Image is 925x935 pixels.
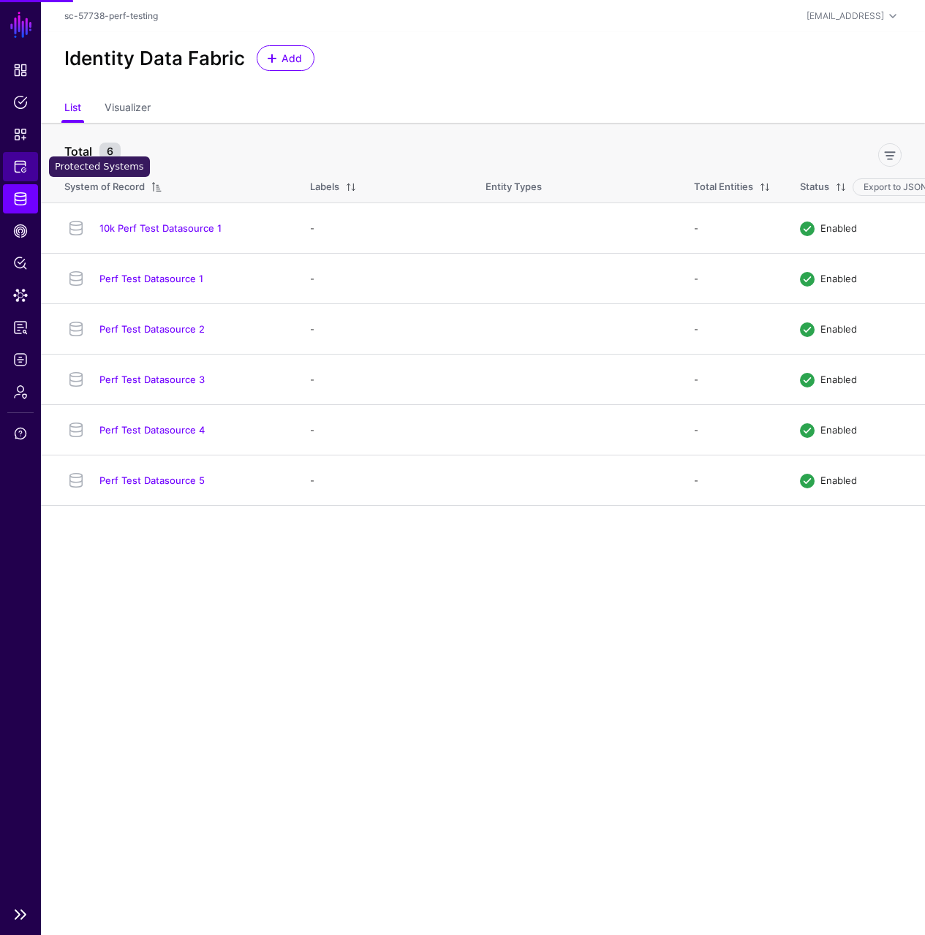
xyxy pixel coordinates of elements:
[820,474,857,486] span: Enabled
[3,120,38,149] a: Snippets
[820,424,857,436] span: Enabled
[3,345,38,374] a: Logs
[64,10,158,21] a: sc-57738-perf-testing
[820,374,857,385] span: Enabled
[64,144,92,159] strong: Total
[13,159,28,174] span: Protected Systems
[679,355,785,405] td: -
[49,156,150,177] div: Protected Systems
[3,152,38,181] a: Protected Systems
[9,9,34,41] a: SGNL
[800,180,829,194] div: Status
[3,88,38,117] a: Policies
[99,323,205,335] a: Perf Test Datasource 2
[64,95,81,123] a: List
[280,50,304,66] span: Add
[694,180,753,194] div: Total Entities
[13,288,28,303] span: Data Lens
[3,377,38,406] a: Admin
[820,323,857,335] span: Enabled
[13,352,28,367] span: Logs
[13,256,28,270] span: Policy Lens
[13,63,28,77] span: Dashboard
[807,10,884,23] div: [EMAIL_ADDRESS]
[13,192,28,206] span: Identity Data Fabric
[295,405,471,455] td: -
[820,222,857,234] span: Enabled
[13,95,28,110] span: Policies
[13,320,28,335] span: Reports
[486,181,542,192] span: Entity Types
[679,254,785,304] td: -
[679,203,785,254] td: -
[257,45,314,71] a: Add
[105,95,151,123] a: Visualizer
[99,424,205,436] a: Perf Test Datasource 4
[3,56,38,85] a: Dashboard
[3,249,38,278] a: Policy Lens
[13,127,28,142] span: Snippets
[679,405,785,455] td: -
[3,313,38,342] a: Reports
[99,474,205,486] a: Perf Test Datasource 5
[64,180,145,194] div: System of Record
[3,184,38,213] a: Identity Data Fabric
[3,281,38,310] a: Data Lens
[679,304,785,355] td: -
[13,224,28,238] span: CAEP Hub
[295,455,471,506] td: -
[99,143,121,160] small: 6
[99,374,205,385] a: Perf Test Datasource 3
[13,385,28,399] span: Admin
[99,222,222,234] a: 10k Perf Test Datasource 1
[295,203,471,254] td: -
[64,47,245,69] h2: Identity Data Fabric
[679,455,785,506] td: -
[99,273,203,284] a: Perf Test Datasource 1
[820,273,857,284] span: Enabled
[295,304,471,355] td: -
[3,216,38,246] a: CAEP Hub
[295,254,471,304] td: -
[13,426,28,441] span: Support
[295,355,471,405] td: -
[310,180,339,194] div: Labels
